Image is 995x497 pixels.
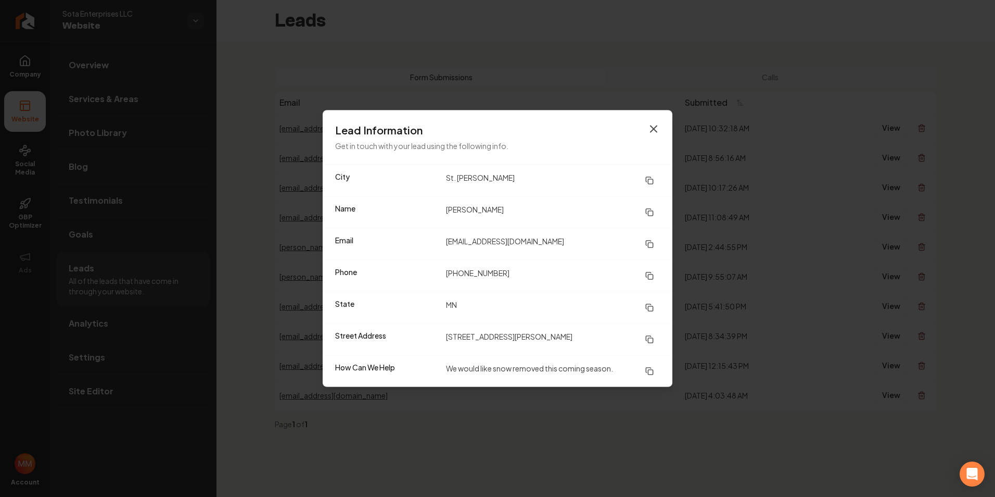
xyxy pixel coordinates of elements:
[446,330,660,349] dd: [STREET_ADDRESS][PERSON_NAME]
[446,235,660,254] dd: [EMAIL_ADDRESS][DOMAIN_NAME]
[446,299,660,317] dd: MN
[446,171,660,190] dd: St. [PERSON_NAME]
[335,203,438,222] dt: Name
[335,171,438,190] dt: City
[446,203,660,222] dd: [PERSON_NAME]
[335,123,660,138] h3: Lead Information
[335,235,438,254] dt: Email
[335,362,438,381] dt: How Can We Help
[335,299,438,317] dt: State
[335,330,438,349] dt: Street Address
[335,140,660,152] p: Get in touch with your lead using the following info.
[446,362,660,381] dd: We would like snow removed this coming season.
[446,267,660,285] dd: [PHONE_NUMBER]
[335,267,438,285] dt: Phone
